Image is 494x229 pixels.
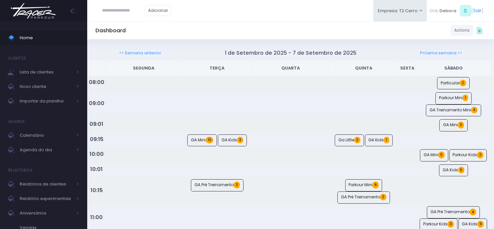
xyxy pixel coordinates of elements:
span: 2 [380,194,386,200]
span: Relatórios de clientes [20,180,72,188]
a: Particular2 [437,77,470,89]
span: 6 [372,182,378,188]
a: GA Pré Treinamento2 [191,179,244,191]
span: Debora [439,8,456,14]
strong: 09:00 [89,100,104,107]
strong: 10:01 [90,165,103,173]
th: Terça [182,61,253,76]
span: 5 [438,152,445,158]
th: Quinta [328,61,399,76]
span: 3 [237,137,243,143]
span: 5 [458,167,464,173]
span: S [460,5,471,16]
strong: 09:15 [90,135,103,143]
span: 4 [471,107,478,113]
strong: 11:00 [90,214,103,221]
strong: 09:01 [90,120,103,128]
a: Parkour Mini1 [435,92,472,104]
span: Olá, [429,8,438,14]
h5: 1 de Setembro de 2025 - 7 de Setembro de 2025 [225,50,356,56]
a: GA Pré Treinamento2 [337,191,390,204]
th: Segunda [106,61,182,76]
span: Aniversários [20,209,72,217]
a: GA Kids3 [218,134,247,147]
span: Home [20,34,79,42]
a: GA Pré Treinamento4 [427,206,480,218]
span: 2 [354,137,360,143]
a: GA Kids5 [439,164,468,177]
div: [ ] [427,3,486,18]
h4: Clientes [8,52,26,65]
span: Agenda do dia [20,146,72,154]
a: GA Mini5 [420,149,448,161]
span: Calendário [20,131,72,140]
span: 2 [460,80,466,86]
th: Quarta [253,61,329,76]
span: Relatório experimentais [20,194,72,203]
span: 1 [384,137,389,143]
strong: 10:00 [90,150,104,158]
span: 1 [463,95,468,101]
span: 3 [448,221,454,227]
span: Importar da planilha [20,97,72,105]
span: Lista de clientes [20,68,72,76]
th: Sexta [399,61,416,76]
a: Parkour Kids2 [449,149,487,161]
a: Próxima semana >> [420,50,462,56]
strong: 08:00 [89,78,104,86]
span: 2 [477,152,483,158]
a: << Semana anterior [119,50,161,56]
a: GA Treinamento Mini4 [426,104,481,117]
span: 2 [234,182,240,188]
h4: Relatórios [8,164,33,177]
a: GA Mini3 [439,119,468,131]
a: GA Kids1 [365,134,393,147]
span: 4 [470,209,476,215]
a: Parkour Mini6 [345,179,382,191]
a: Actions [451,25,473,36]
a: Sair [473,7,481,14]
th: Sábado [416,61,491,76]
h5: Dashboard [95,27,126,34]
a: Ga Little2 [335,134,364,147]
a: Adicionar [145,5,172,16]
h4: Agenda [8,115,25,128]
a: GA Mini10 [187,134,217,147]
strong: 10:15 [91,186,103,194]
span: 9 [477,221,483,227]
span: 3 [458,122,464,128]
span: 10 [206,137,213,143]
span: Novo cliente [20,82,72,91]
